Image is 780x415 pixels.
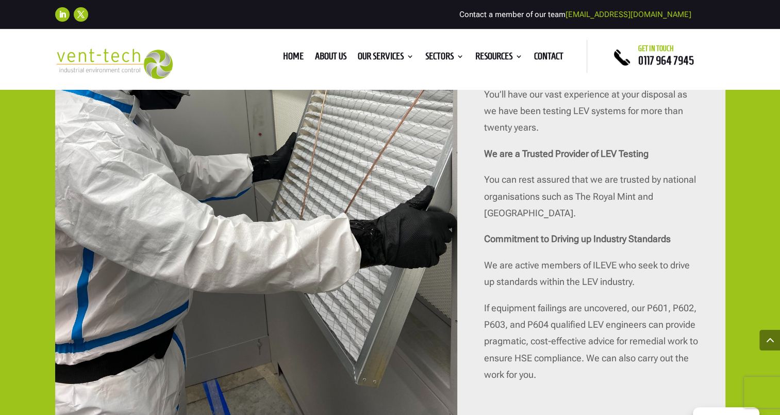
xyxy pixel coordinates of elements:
a: About us [315,53,346,64]
a: Our Services [358,53,414,64]
a: Sectors [425,53,464,64]
a: Follow on LinkedIn [55,7,70,22]
a: Follow on X [74,7,88,22]
p: You’ll have our vast experience at your disposal as we have been testing LEV systems for more tha... [484,86,699,146]
strong: We are a Trusted Provider of LEV Testing [484,148,649,159]
span: Get in touch [638,44,674,53]
a: Contact [534,53,563,64]
img: 2023-09-27T08_35_16.549ZVENT-TECH---Clear-background [55,49,173,79]
a: 0117 964 7945 [638,54,694,67]
a: [EMAIL_ADDRESS][DOMAIN_NAME] [566,10,691,19]
a: Home [283,53,304,64]
a: Resources [475,53,523,64]
p: We are active members of ILEVE who seek to drive up standards within the LEV industry. [484,257,699,300]
p: You can rest assured that we are trusted by national organisations such as The Royal Mint and [GE... [484,171,699,231]
p: If equipment failings are uncovered, our P601, P602, P603, and P604 qualified LEV engineers can p... [484,300,699,384]
strong: Commitment to Driving up Industry Standards [484,233,671,244]
span: Contact a member of our team [459,10,691,19]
